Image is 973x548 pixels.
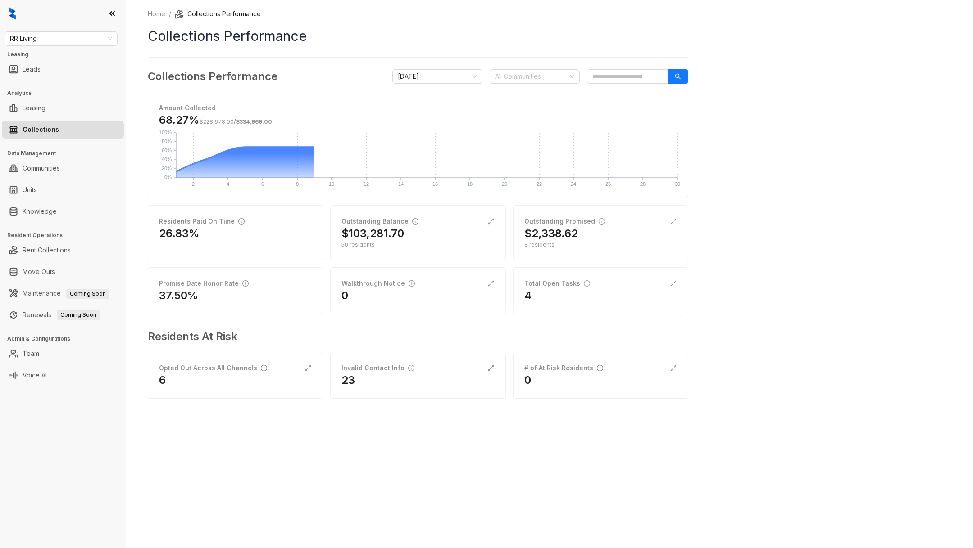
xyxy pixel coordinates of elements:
text: 26 [605,181,611,187]
h3: 68.27% [159,113,272,127]
li: Leads [2,60,124,78]
text: 30 [675,181,680,187]
li: / [169,9,171,19]
h2: 4 [524,288,532,303]
h2: 6 [159,373,166,387]
a: Communities [23,159,60,177]
li: Team [2,345,124,363]
h2: 0 [524,373,531,387]
a: Leasing [23,99,45,117]
span: info-circle [408,365,414,371]
h2: $2,338.62 [524,226,578,241]
h2: 37.50% [159,288,198,303]
h3: Data Management [7,149,126,157]
span: info-circle [599,218,605,225]
li: Collections Performance [175,9,261,19]
span: Coming Soon [66,289,109,299]
text: 2 [192,181,195,187]
li: Renewals [2,306,124,324]
div: Promise Date Honor Rate [159,278,249,288]
a: Team [23,345,39,363]
text: 100% [159,130,172,135]
li: Collections [2,121,124,139]
li: Rent Collections [2,241,124,259]
span: Coming Soon [57,310,100,320]
text: 4 [227,181,229,187]
text: 0% [164,175,172,180]
span: search [675,73,681,80]
h3: Leasing [7,50,126,58]
h1: Collections Performance [148,26,688,46]
a: Rent Collections [23,241,71,259]
text: 24 [571,181,576,187]
li: Communities [2,159,124,177]
li: Knowledge [2,202,124,220]
text: 20 [502,181,507,187]
h2: 23 [341,373,355,387]
h2: $103,281.70 [341,226,404,241]
h3: Collections Performance [148,68,277,85]
a: Voice AI [23,366,47,384]
text: 20% [162,166,172,171]
span: expand-alt [487,364,495,372]
li: Voice AI [2,366,124,384]
a: Home [146,9,167,19]
h2: 26.83% [159,226,200,241]
img: logo [9,7,16,20]
div: Residents Paid On Time [159,216,245,226]
text: 22 [537,181,542,187]
text: 6 [261,181,264,187]
text: 8 [296,181,299,187]
text: 60% [162,148,172,153]
h3: Residents At Risk [148,328,681,345]
text: 12 [364,181,369,187]
strong: Amount Collected [159,104,216,112]
span: info-circle [261,365,267,371]
text: 10 [329,181,334,187]
span: $334,969.00 [236,118,272,125]
h2: 0 [341,288,348,303]
span: info-circle [242,280,249,287]
text: 14 [398,181,404,187]
span: info-circle [238,218,245,225]
span: expand-alt [670,364,677,372]
div: 50 residents [341,241,494,249]
h3: Admin & Configurations [7,335,126,343]
span: RR Living [10,32,112,45]
a: Knowledge [23,202,57,220]
a: Move Outs [23,263,55,281]
div: Invalid Contact Info [341,363,414,373]
div: Outstanding Promised [524,216,605,226]
text: 16 [432,181,438,187]
a: Collections [23,121,59,139]
span: info-circle [584,280,590,287]
div: Walkthrough Notice [341,278,415,288]
h3: Resident Operations [7,231,126,239]
span: expand-alt [305,364,312,372]
text: 40% [162,157,172,162]
span: info-circle [597,365,603,371]
li: Move Outs [2,263,124,281]
text: 28 [640,181,646,187]
div: 8 residents [524,241,677,249]
div: # of At Risk Residents [524,363,603,373]
div: Opted Out Across All Channels [159,363,267,373]
span: $228,678.00 [200,118,234,125]
span: expand-alt [487,218,495,225]
text: 80% [162,139,172,144]
div: Outstanding Balance [341,216,418,226]
span: September 2025 [398,70,477,83]
div: Total Open Tasks [524,278,590,288]
span: expand-alt [670,280,677,287]
text: 18 [467,181,473,187]
li: Maintenance [2,284,124,302]
a: Leads [23,60,41,78]
a: RenewalsComing Soon [23,306,100,324]
span: info-circle [409,280,415,287]
span: info-circle [412,218,418,225]
li: Leasing [2,99,124,117]
span: / [200,118,272,125]
span: expand-alt [487,280,495,287]
span: expand-alt [670,218,677,225]
a: Units [23,181,37,199]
